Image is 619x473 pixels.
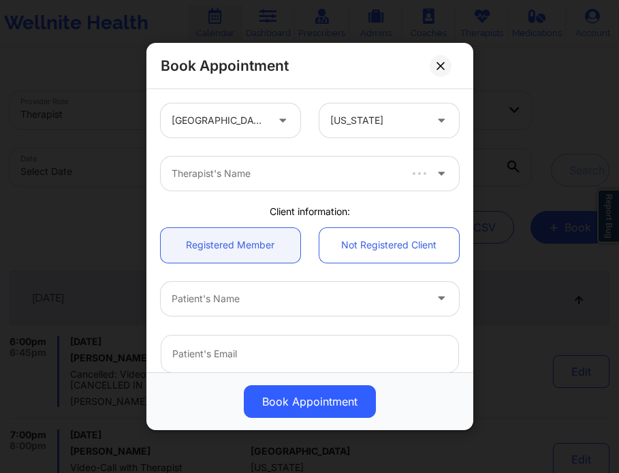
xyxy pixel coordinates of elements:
[172,103,266,137] div: [GEOGRAPHIC_DATA]
[161,335,459,373] input: Patient's Email
[161,228,300,263] a: Registered Member
[161,56,289,75] h2: Book Appointment
[151,205,469,218] div: Client information:
[319,228,459,263] a: Not Registered Client
[244,385,376,418] button: Book Appointment
[330,103,425,137] div: [US_STATE]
